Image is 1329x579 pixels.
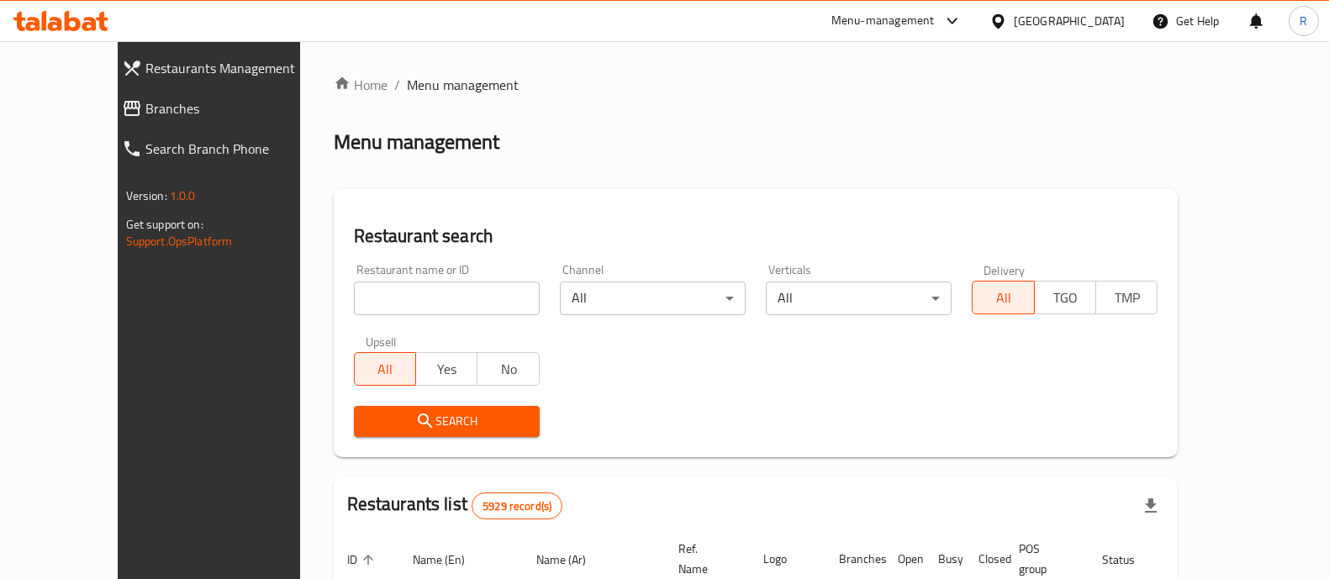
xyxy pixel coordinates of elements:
[1034,281,1096,314] button: TGO
[367,411,526,432] span: Search
[1019,539,1068,579] span: POS group
[1095,281,1158,314] button: TMP
[366,335,397,347] label: Upsell
[1102,550,1157,570] span: Status
[170,185,196,207] span: 1.0.0
[972,281,1034,314] button: All
[145,58,326,78] span: Restaurants Management
[361,357,409,382] span: All
[984,264,1026,276] label: Delivery
[1103,286,1151,310] span: TMP
[560,282,746,315] div: All
[126,230,233,252] a: Support.OpsPlatform
[413,550,487,570] span: Name (En)
[145,98,326,118] span: Branches
[334,75,388,95] a: Home
[979,286,1027,310] span: All
[766,282,952,315] div: All
[354,282,540,315] input: Search for restaurant name or ID..
[1300,12,1307,30] span: R
[354,352,416,386] button: All
[484,357,532,382] span: No
[347,550,379,570] span: ID
[1042,286,1089,310] span: TGO
[108,48,340,88] a: Restaurants Management
[536,550,608,570] span: Name (Ar)
[347,492,563,519] h2: Restaurants list
[477,352,539,386] button: No
[394,75,400,95] li: /
[354,406,540,437] button: Search
[1014,12,1125,30] div: [GEOGRAPHIC_DATA]
[831,11,935,31] div: Menu-management
[472,498,562,514] span: 5929 record(s)
[354,224,1158,249] h2: Restaurant search
[126,185,167,207] span: Version:
[108,88,340,129] a: Branches
[407,75,519,95] span: Menu management
[145,139,326,159] span: Search Branch Phone
[472,492,562,519] div: Total records count
[423,357,471,382] span: Yes
[678,539,730,579] span: Ref. Name
[108,129,340,169] a: Search Branch Phone
[126,213,203,235] span: Get support on:
[334,129,499,155] h2: Menu management
[1131,486,1171,526] div: Export file
[334,75,1179,95] nav: breadcrumb
[415,352,477,386] button: Yes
